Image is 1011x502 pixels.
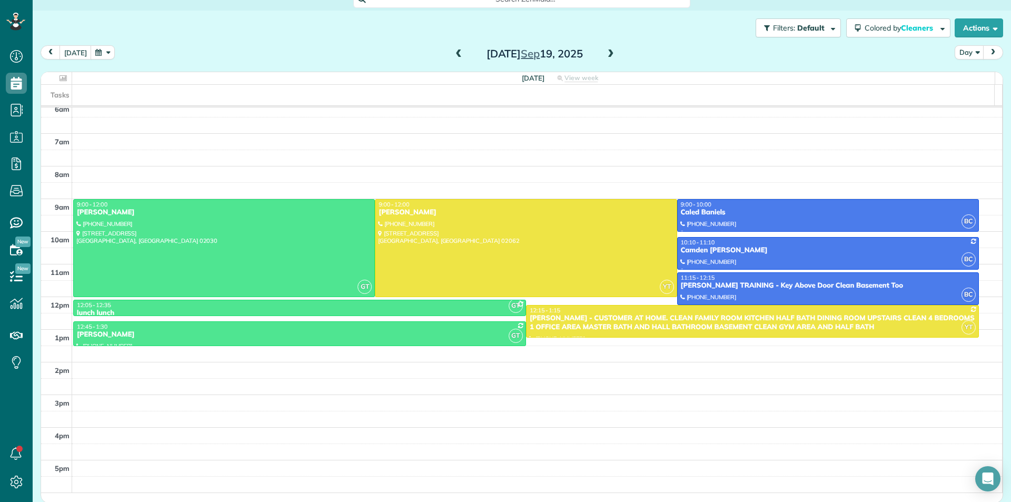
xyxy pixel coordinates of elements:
[983,45,1003,60] button: next
[530,307,560,314] span: 12:15 - 1:15
[962,320,976,334] span: YT
[564,74,598,82] span: View week
[60,45,92,60] button: [DATE]
[55,431,70,440] span: 4pm
[680,281,976,290] div: [PERSON_NAME] TRAINING - Key Above Door Clean Basement Too
[529,314,976,332] div: [PERSON_NAME] - CUSTOMER AT HOME. CLEAN FAMILY ROOM KITCHEN HALF BATH DINING ROOM UPSTAIRS CLEAN ...
[15,263,31,274] span: New
[51,91,70,99] span: Tasks
[55,170,70,179] span: 8am
[681,274,715,281] span: 11:15 - 12:15
[962,288,976,302] span: BC
[521,47,540,60] span: Sep
[865,23,937,33] span: Colored by
[76,208,372,217] div: [PERSON_NAME]
[750,18,841,37] a: Filters: Default
[358,280,372,294] span: GT
[522,74,544,82] span: [DATE]
[955,45,984,60] button: Day
[660,280,674,294] span: YT
[975,466,1000,491] div: Open Intercom Messenger
[55,105,70,113] span: 6am
[846,18,950,37] button: Colored byCleaners
[681,201,711,208] span: 9:00 - 10:00
[773,23,795,33] span: Filters:
[55,203,70,211] span: 9am
[680,246,976,255] div: Camden [PERSON_NAME]
[756,18,841,37] button: Filters: Default
[41,45,61,60] button: prev
[509,329,523,343] span: GT
[51,301,70,309] span: 12pm
[77,301,111,309] span: 12:05 - 12:35
[51,235,70,244] span: 10am
[15,237,31,247] span: New
[55,137,70,146] span: 7am
[680,208,976,217] div: Caled Baniels
[76,330,523,339] div: [PERSON_NAME]
[797,23,825,33] span: Default
[901,23,935,33] span: Cleaners
[77,323,107,330] span: 12:45 - 1:30
[962,252,976,267] span: BC
[55,399,70,407] span: 3pm
[379,201,409,208] span: 9:00 - 12:00
[76,309,523,318] div: lunch lunch
[51,268,70,277] span: 11am
[55,366,70,375] span: 2pm
[77,201,107,208] span: 9:00 - 12:00
[955,18,1003,37] button: Actions
[55,464,70,473] span: 5pm
[55,333,70,342] span: 1pm
[681,239,715,246] span: 10:10 - 11:10
[378,208,673,217] div: [PERSON_NAME]
[469,48,600,60] h2: [DATE] 19, 2025
[962,214,976,229] span: BC
[509,299,523,313] span: GT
